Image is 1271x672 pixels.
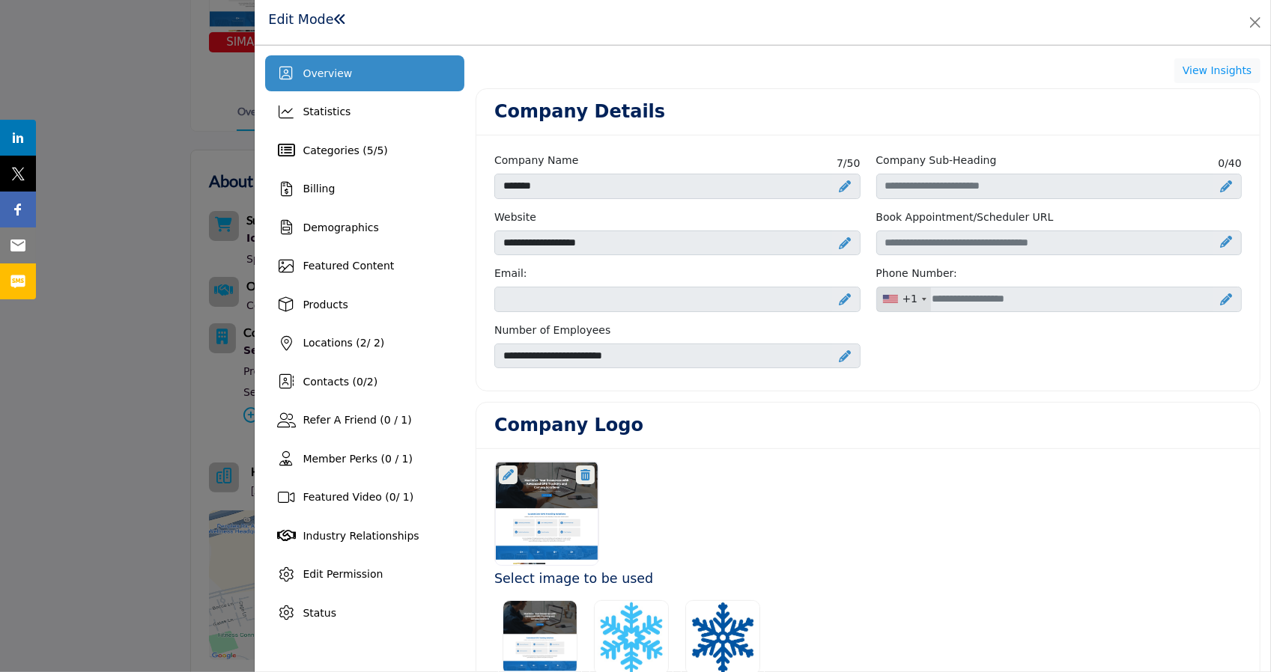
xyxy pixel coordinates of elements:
[494,266,527,281] label: Email:
[494,571,1242,587] h3: Select image to be used
[303,337,384,349] span: Locations ( / 2)
[303,106,351,117] span: Statistics
[876,210,1054,225] label: Book Appointment/Scheduler URL
[367,376,374,388] span: 2
[357,376,363,388] span: 0
[303,568,383,580] span: Edit Permission
[494,415,643,436] h3: Company Logo
[876,266,958,281] label: Phone Number:
[303,144,387,156] span: Categories ( / )
[494,343,860,369] select: Select number of employees
[494,153,578,168] label: Company Name
[494,174,860,199] input: Enter Company name
[389,491,396,503] span: 0
[837,157,843,169] span: 7
[494,287,860,312] input: Email Address
[360,337,367,349] span: 2
[876,230,1242,256] input: Schedular link
[303,260,394,272] span: Featured Content
[303,491,413,503] span: Featured Video ( / 1)
[876,287,1242,312] input: Office Number
[268,12,347,28] h1: Edit Mode
[303,183,335,195] span: Billing
[1174,58,1261,84] button: View Insights
[1219,156,1242,171] span: /40
[877,287,932,311] div: United States: +1
[1221,235,1233,251] a: Upgrade Scheduler
[377,144,383,156] span: 5
[1245,12,1266,33] button: Close
[303,299,348,311] span: Products
[303,414,411,426] span: Refer A Friend (0 / 1)
[303,530,419,542] span: Industry Relationships
[837,156,860,171] span: /50
[494,210,536,225] label: Website
[303,376,377,388] span: Contacts ( / )
[303,607,336,619] span: Status
[494,323,860,338] label: Number of Employees
[1219,157,1225,169] span: 0
[367,144,374,156] span: 5
[303,222,378,233] span: Demographics
[303,453,413,465] span: Member Perks (0 / 1)
[494,101,665,123] h2: Company Details
[303,67,352,79] span: Overview
[494,230,860,256] input: Enter company website
[876,153,997,168] label: Company Sub-Heading
[903,291,918,307] div: +1
[876,174,1242,199] input: Enter Company Sub-Heading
